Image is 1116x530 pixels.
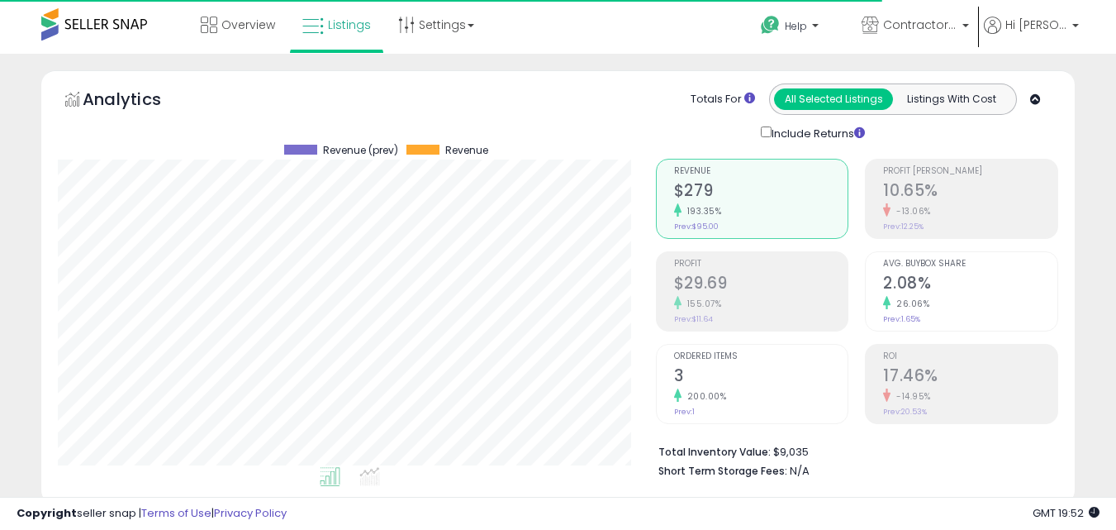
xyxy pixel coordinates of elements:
[691,92,755,107] div: Totals For
[17,505,77,521] strong: Copyright
[328,17,371,33] span: Listings
[883,181,1057,203] h2: 10.65%
[674,407,695,417] small: Prev: 1
[883,407,927,417] small: Prev: 20.53%
[774,88,893,110] button: All Selected Listings
[674,314,713,324] small: Prev: $11.64
[323,145,398,156] span: Revenue (prev)
[883,366,1057,389] h2: 17.46%
[790,463,810,479] span: N/A
[890,205,931,217] small: -13.06%
[221,17,275,33] span: Overview
[674,274,848,296] h2: $29.69
[890,298,929,310] small: 26.06%
[785,19,807,33] span: Help
[674,181,848,203] h2: $279
[883,167,1057,176] span: Profit [PERSON_NAME]
[883,17,957,33] span: Contractors Direct
[883,274,1057,296] h2: 2.08%
[681,390,727,403] small: 200.00%
[984,17,1079,54] a: Hi [PERSON_NAME]
[883,352,1057,361] span: ROI
[883,260,1057,269] span: Avg. Buybox Share
[83,88,193,115] h5: Analytics
[658,445,771,459] b: Total Inventory Value:
[214,505,287,521] a: Privacy Policy
[681,298,722,310] small: 155.07%
[1033,505,1099,521] span: 2025-08-14 19:52 GMT
[760,15,781,36] i: Get Help
[883,314,920,324] small: Prev: 1.65%
[748,123,885,142] div: Include Returns
[892,88,1011,110] button: Listings With Cost
[674,222,719,232] small: Prev: $95.00
[748,2,847,54] a: Help
[141,505,211,521] a: Terms of Use
[658,441,1046,461] li: $9,035
[674,366,848,389] h2: 3
[658,464,787,478] b: Short Term Storage Fees:
[674,260,848,269] span: Profit
[674,352,848,361] span: Ordered Items
[17,506,287,522] div: seller snap | |
[1005,17,1067,33] span: Hi [PERSON_NAME]
[674,167,848,176] span: Revenue
[681,205,722,217] small: 193.35%
[883,222,924,232] small: Prev: 12.25%
[890,390,931,403] small: -14.95%
[445,145,488,156] span: Revenue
